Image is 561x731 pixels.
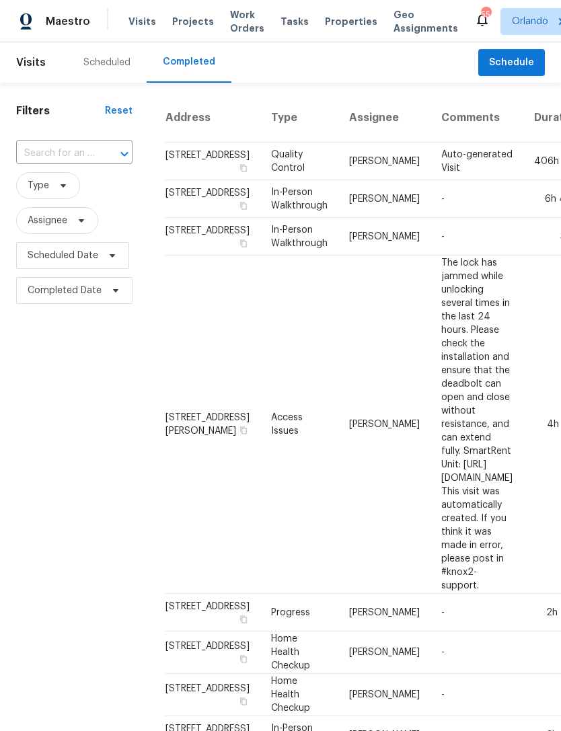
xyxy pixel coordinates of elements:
td: The lock has jammed while unlocking several times in the last 24 hours. Please check the installa... [431,256,523,594]
input: Search for an address... [16,143,95,164]
td: Home Health Checkup [260,674,338,716]
th: Type [260,93,338,143]
td: [STREET_ADDRESS] [165,594,260,631]
td: [STREET_ADDRESS][PERSON_NAME] [165,256,260,594]
button: Copy Address [237,695,250,707]
td: - [431,594,523,631]
td: [PERSON_NAME] [338,631,431,674]
td: - [431,674,523,716]
th: Comments [431,93,523,143]
td: [STREET_ADDRESS] [165,218,260,256]
button: Open [115,145,134,163]
button: Copy Address [237,237,250,249]
td: [PERSON_NAME] [338,218,431,256]
span: Properties [325,15,377,28]
button: Copy Address [237,424,250,436]
td: [STREET_ADDRESS] [165,631,260,674]
td: [PERSON_NAME] [338,256,431,594]
td: [PERSON_NAME] [338,180,431,218]
td: In-Person Walkthrough [260,218,338,256]
td: Progress [260,594,338,631]
div: Completed [163,55,215,69]
td: Auto-generated Visit [431,143,523,180]
td: [STREET_ADDRESS] [165,180,260,218]
td: [STREET_ADDRESS] [165,674,260,716]
td: - [431,180,523,218]
span: Assignee [28,214,67,227]
span: Visits [128,15,156,28]
td: - [431,631,523,674]
td: [PERSON_NAME] [338,594,431,631]
button: Copy Address [237,162,250,174]
td: Home Health Checkup [260,631,338,674]
span: Orlando [512,15,548,28]
button: Schedule [478,49,545,77]
td: In-Person Walkthrough [260,180,338,218]
td: Access Issues [260,256,338,594]
span: Completed Date [28,284,102,297]
th: Assignee [338,93,431,143]
span: Scheduled Date [28,249,98,262]
td: [PERSON_NAME] [338,674,431,716]
h1: Filters [16,104,105,118]
span: Maestro [46,15,90,28]
div: Reset [105,104,133,118]
td: [PERSON_NAME] [338,143,431,180]
span: Projects [172,15,214,28]
span: Tasks [280,17,309,26]
div: Scheduled [83,56,130,69]
td: Quality Control [260,143,338,180]
button: Copy Address [237,613,250,625]
td: [STREET_ADDRESS] [165,143,260,180]
th: Address [165,93,260,143]
span: Type [28,179,49,192]
button: Copy Address [237,200,250,212]
td: - [431,218,523,256]
span: Work Orders [230,8,264,35]
span: Schedule [489,54,534,71]
button: Copy Address [237,653,250,665]
span: Geo Assignments [394,8,458,35]
div: 55 [481,8,490,22]
span: Visits [16,48,46,77]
